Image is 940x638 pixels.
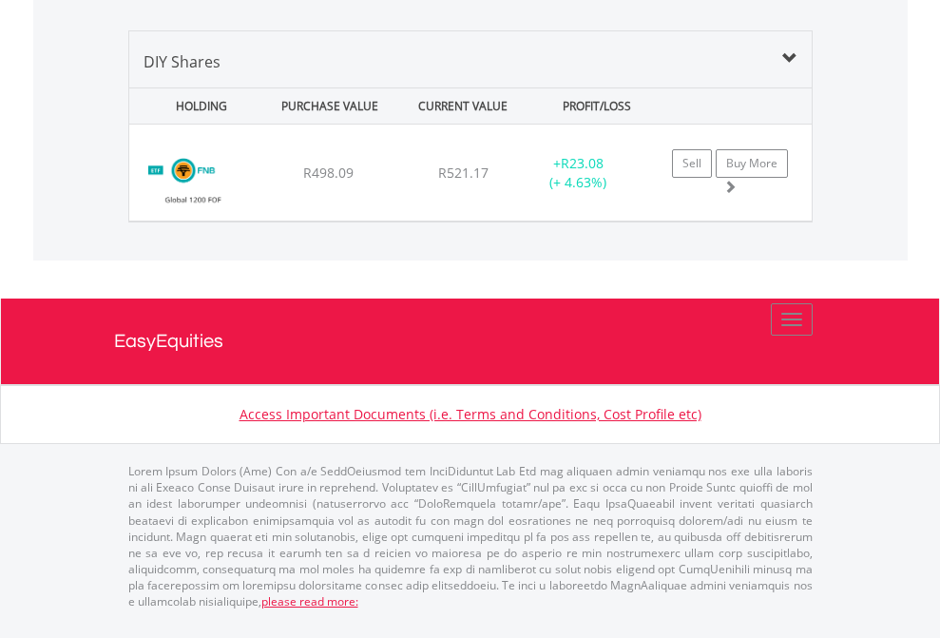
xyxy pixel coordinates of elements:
[716,149,788,178] a: Buy More
[240,405,701,423] a: Access Important Documents (i.e. Terms and Conditions, Cost Profile etc)
[131,88,260,124] div: HOLDING
[265,88,394,124] div: PURCHASE VALUE
[128,463,813,609] p: Lorem Ipsum Dolors (Ame) Con a/e SeddOeiusmod tem InciDiduntut Lab Etd mag aliquaen admin veniamq...
[532,88,662,124] div: PROFIT/LOSS
[144,51,221,72] span: DIY Shares
[139,148,248,216] img: EQU.ZA.FNBEQF.png
[303,164,354,182] span: R498.09
[561,154,604,172] span: R23.08
[398,88,528,124] div: CURRENT VALUE
[672,149,712,178] a: Sell
[261,593,358,609] a: please read more:
[519,154,638,192] div: + (+ 4.63%)
[438,164,489,182] span: R521.17
[114,299,827,384] a: EasyEquities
